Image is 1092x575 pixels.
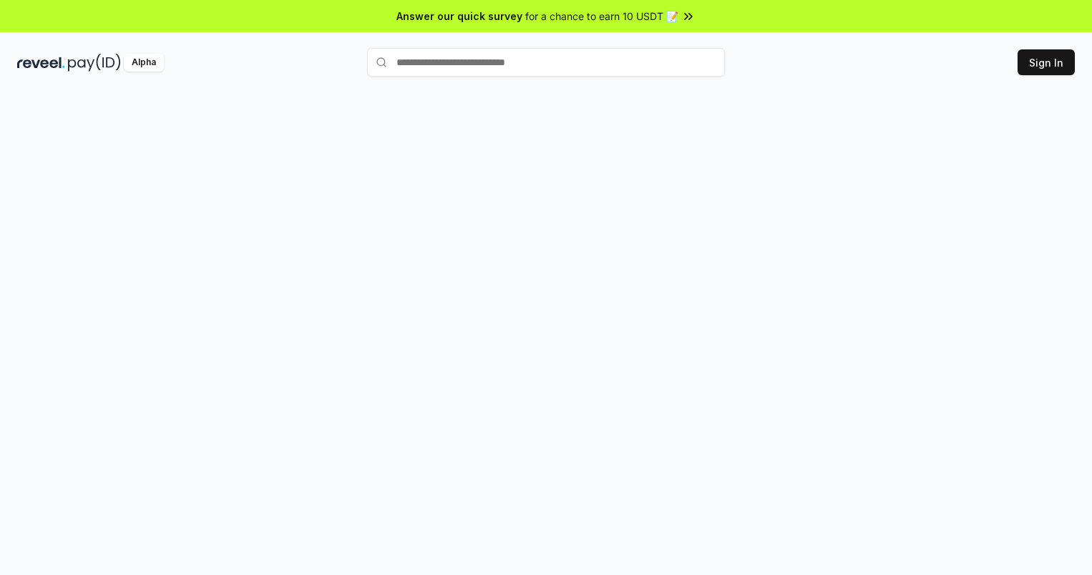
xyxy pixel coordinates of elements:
div: Alpha [124,54,164,72]
img: pay_id [68,54,121,72]
img: reveel_dark [17,54,65,72]
button: Sign In [1018,49,1075,75]
span: Answer our quick survey [396,9,522,24]
span: for a chance to earn 10 USDT 📝 [525,9,678,24]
